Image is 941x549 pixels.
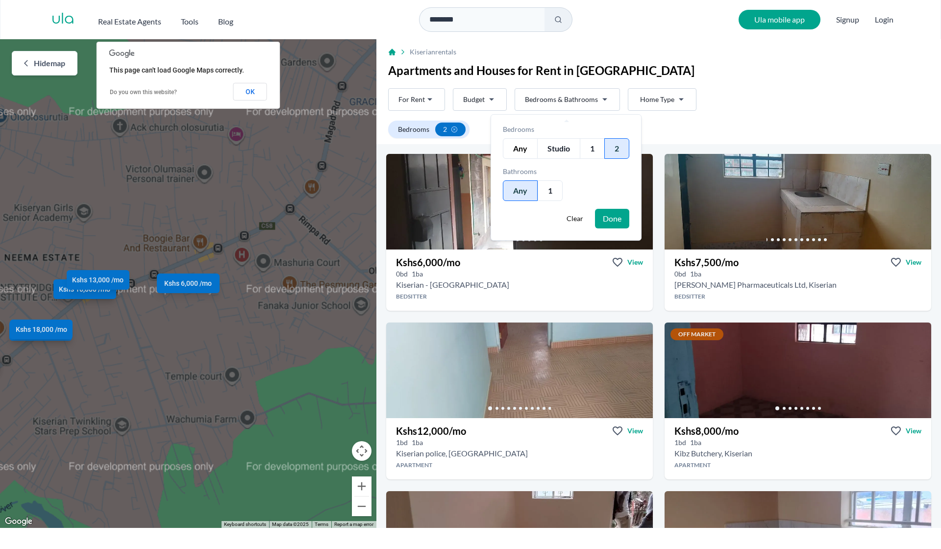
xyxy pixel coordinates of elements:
button: Done [595,209,629,228]
div: Bedrooms [503,125,629,134]
div: 2 [604,138,629,159]
div: 1 [580,138,604,159]
span: Clear [567,214,583,224]
div: Bathrooms [503,167,629,176]
div: Any [503,180,538,201]
div: Any [503,138,538,159]
div: 1 [538,180,563,201]
div: Studio [538,138,580,159]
